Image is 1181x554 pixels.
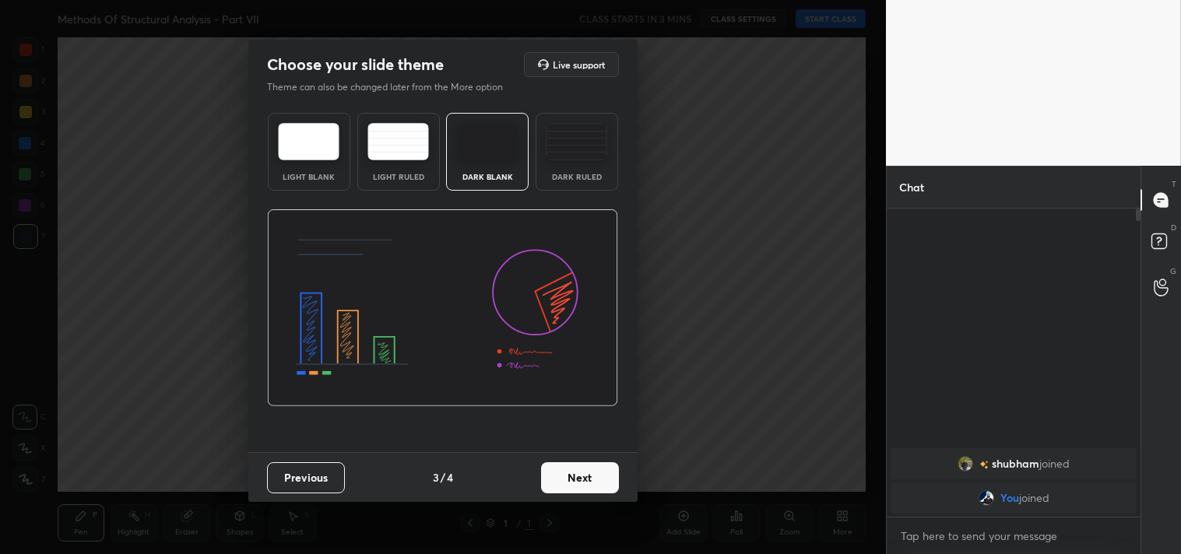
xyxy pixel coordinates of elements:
[978,490,993,506] img: bb0fa125db344831bf5d12566d8c4e6c.jpg
[441,469,445,486] h4: /
[887,167,937,208] p: Chat
[546,123,607,160] img: darkRuledTheme.de295e13.svg
[1170,265,1176,277] p: G
[553,60,605,69] h5: Live support
[367,173,430,181] div: Light Ruled
[1018,492,1049,504] span: joined
[267,80,519,94] p: Theme can also be changed later from the More option
[1000,492,1018,504] span: You
[433,469,439,486] h4: 3
[278,123,339,160] img: lightTheme.e5ed3b09.svg
[267,462,345,493] button: Previous
[546,173,608,181] div: Dark Ruled
[887,445,1141,517] div: grid
[456,173,518,181] div: Dark Blank
[278,173,340,181] div: Light Blank
[457,123,518,160] img: darkTheme.f0cc69e5.svg
[447,469,453,486] h4: 4
[979,461,989,469] img: no-rating-badge.077c3623.svg
[1039,458,1070,470] span: joined
[1171,222,1176,233] p: D
[267,54,444,75] h2: Choose your slide theme
[367,123,429,160] img: lightRuledTheme.5fabf969.svg
[992,458,1039,470] span: shubham
[267,209,618,407] img: darkThemeBanner.d06ce4a2.svg
[541,462,619,493] button: Next
[1172,178,1176,190] p: T
[958,456,973,472] img: b2b929bb3ee94a3c9d113740ffa956c2.jpg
